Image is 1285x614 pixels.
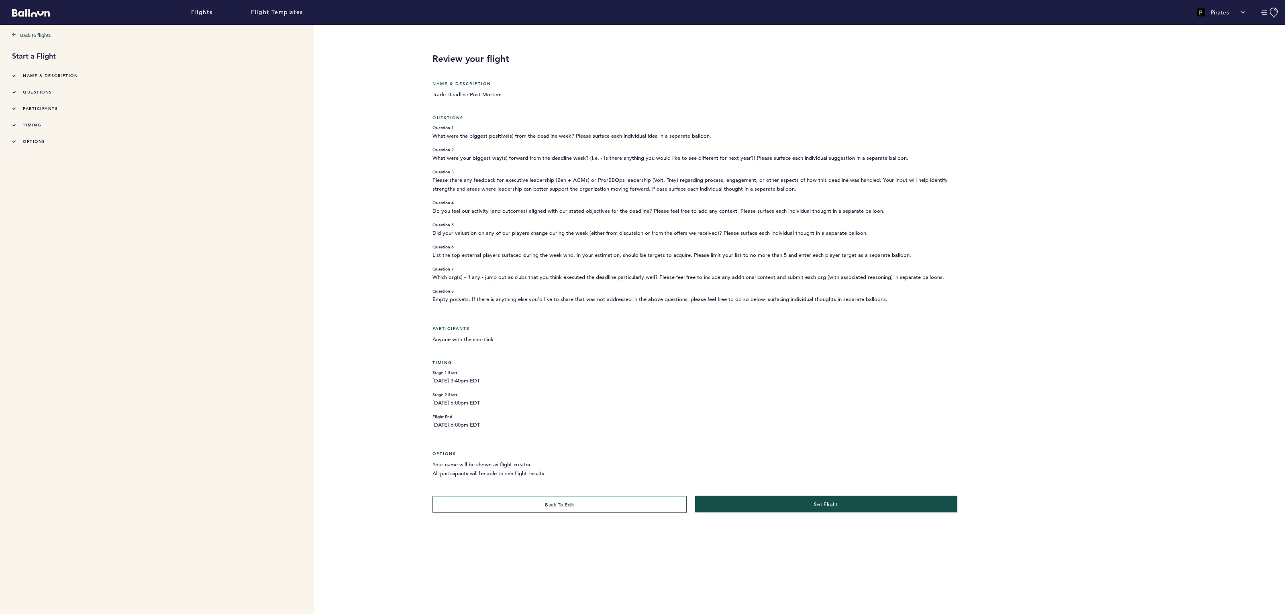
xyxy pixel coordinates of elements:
span: timing [23,122,41,128]
span: [DATE] 6:00pm EDT [432,398,953,407]
h5: Participants [432,326,953,331]
span: What were your biggest way(s) forward from the deadline week? (i.e. - Is there anything you would... [432,154,953,163]
a: Flight Templates [251,8,303,17]
small: Question 4 [432,199,953,207]
span: What were the biggest positive(s) from the deadline week? Please surface each individual idea in ... [432,132,953,140]
button: Pirates [1193,4,1249,20]
button: set flight [695,496,957,512]
button: back to edit [432,496,687,513]
small: Question 6 [432,244,953,251]
small: Question 5 [432,222,953,229]
svg: Balloon [12,9,50,17]
span: Trade Deadline Post-Mortem [432,90,953,99]
span: List the top external players surfaced during the week who, in your estimation, should be targets... [432,251,953,260]
span: Please share any feedback for executive leadership (Ben + AGMs) or Pro/BBOps leadership (Volt, Tr... [432,176,953,193]
a: Flights [191,8,212,17]
h5: Name & Description [432,81,953,86]
p: Pirates [1211,8,1229,16]
span: Anyone with the shortlink [432,335,953,344]
h5: Options [432,451,953,456]
span: Empty pockets. If there is anything else you'd like to share that was not addressed in the above ... [432,295,953,304]
small: Stage 2 Start [432,391,953,398]
a: Balloon [6,8,50,16]
button: Manage Account [1261,8,1279,18]
small: Question 7 [432,266,953,273]
small: Flight End [432,413,953,421]
span: back to edit [545,501,574,508]
small: Question 1 [432,124,953,132]
small: Question 8 [432,288,953,295]
h5: Questions [432,115,953,120]
span: options [23,139,45,144]
span: [DATE] 6:00pm EDT [432,421,953,429]
span: Which org(s) - if any - jump out as clubs that you think executed the deadline particularly well?... [432,273,953,282]
small: Stage 1 Start [432,369,953,376]
span: Did your valuation on any of our players change during the week (either from discussion or from t... [432,229,953,238]
span: All participants will be able to see flight results [432,469,953,478]
span: participants [23,106,58,111]
h5: Timing [432,360,953,365]
h2: Review your flight [432,53,953,65]
h1: Start a Flight [12,51,302,61]
span: Your name will be shown as flight creator [432,460,953,469]
small: Question 2 [432,146,953,154]
span: [DATE] 3:40pm EDT [432,376,953,385]
span: questions [23,89,52,95]
span: set flight [814,501,838,507]
a: Back to flights [12,31,302,39]
small: Question 3 [432,169,953,176]
span: Do you feel our activity (and outcomes) aligned with our stated objectives for the deadline? Plea... [432,207,953,216]
span: Name & Description [23,73,78,78]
